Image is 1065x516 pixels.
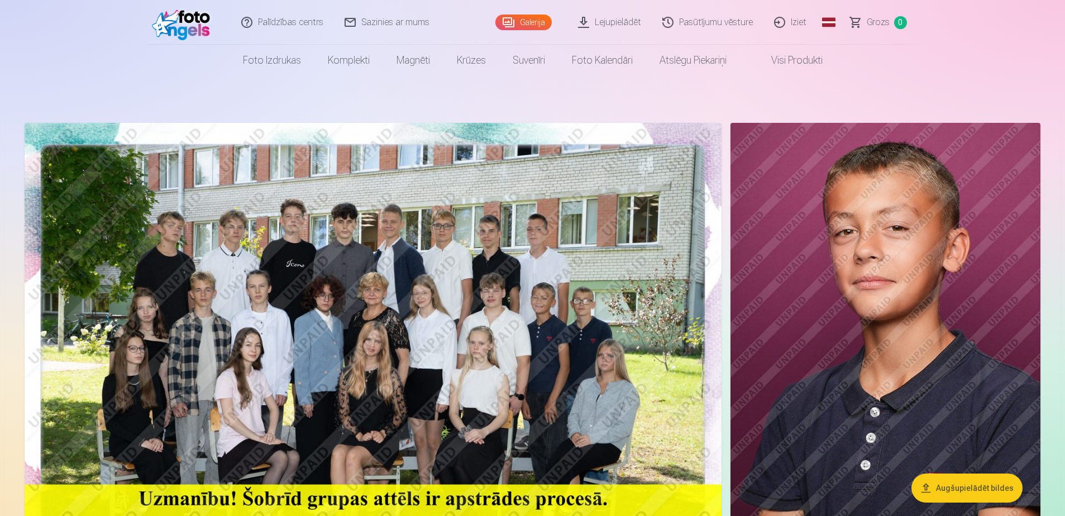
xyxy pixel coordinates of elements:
[152,4,216,40] img: /fa1
[646,45,740,76] a: Atslēgu piekariņi
[314,45,383,76] a: Komplekti
[230,45,314,76] a: Foto izdrukas
[867,16,890,29] span: Grozs
[443,45,499,76] a: Krūzes
[911,474,1023,503] button: Augšupielādēt bildes
[499,45,558,76] a: Suvenīri
[558,45,646,76] a: Foto kalendāri
[383,45,443,76] a: Magnēti
[495,15,552,30] a: Galerija
[894,16,907,29] span: 0
[740,45,836,76] a: Visi produkti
